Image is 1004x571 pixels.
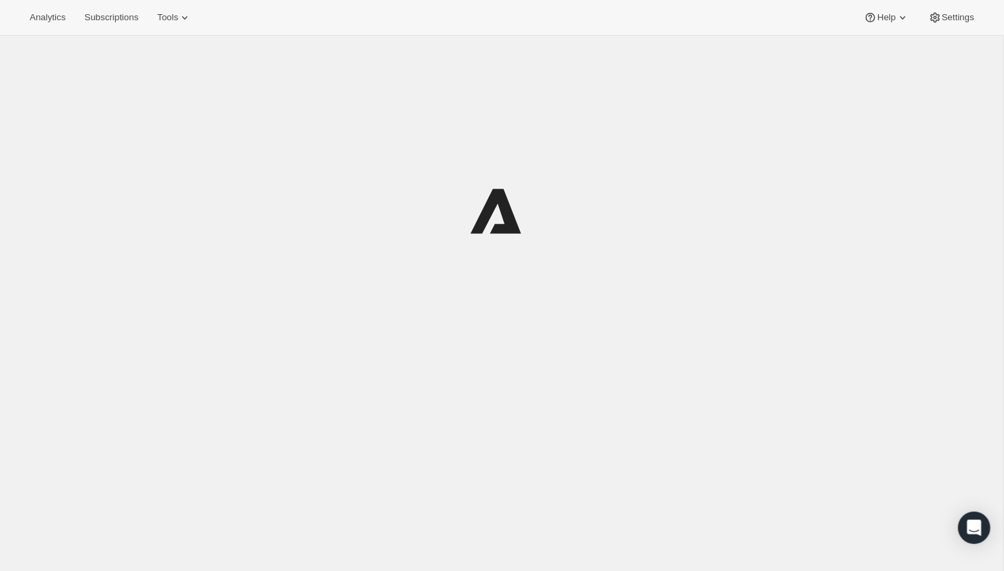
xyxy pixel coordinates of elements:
[856,8,917,27] button: Help
[877,12,895,23] span: Help
[958,512,991,544] div: Open Intercom Messenger
[942,12,974,23] span: Settings
[84,12,138,23] span: Subscriptions
[157,12,178,23] span: Tools
[76,8,146,27] button: Subscriptions
[149,8,200,27] button: Tools
[22,8,73,27] button: Analytics
[30,12,65,23] span: Analytics
[920,8,982,27] button: Settings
